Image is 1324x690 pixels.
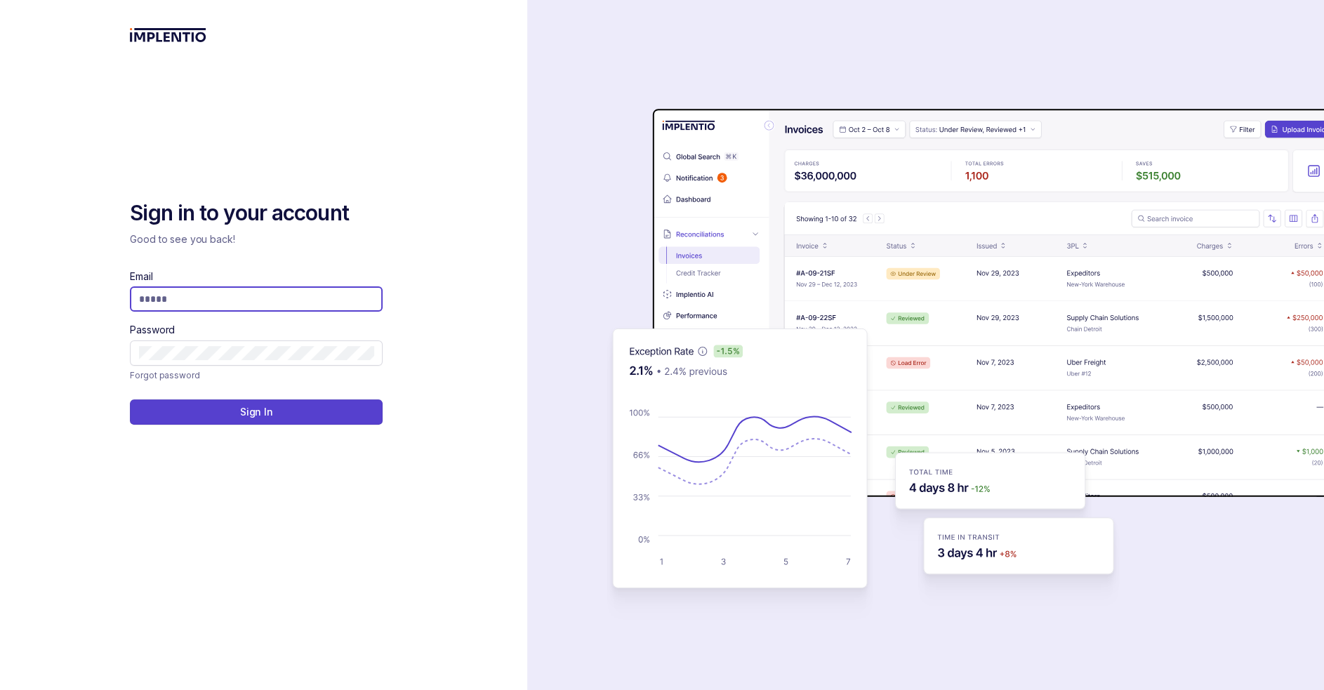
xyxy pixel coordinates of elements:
label: Password [130,323,175,337]
h2: Sign in to your account [130,199,383,227]
button: Sign In [130,399,383,425]
label: Email [130,270,152,284]
p: Sign In [240,405,273,419]
p: Good to see you back! [130,232,383,246]
img: logo [130,28,206,42]
p: Forgot password [130,369,199,383]
a: Link Forgot password [130,369,199,383]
